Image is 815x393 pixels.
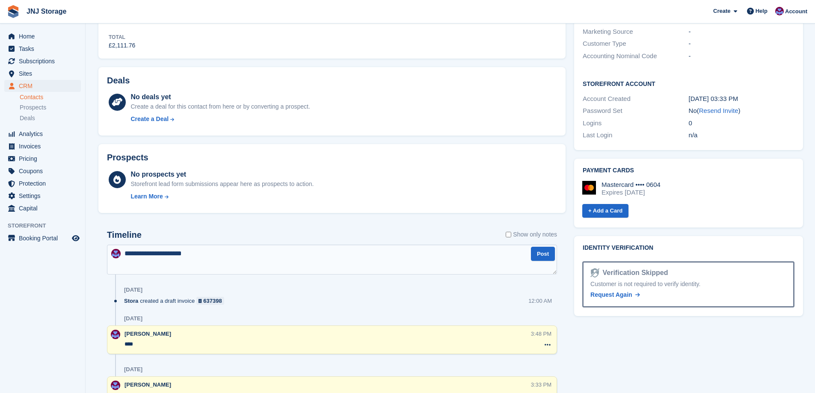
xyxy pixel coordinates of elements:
div: Account Created [583,94,688,104]
div: Last Login [583,130,688,140]
div: - [689,27,794,37]
div: Customer Type [583,39,688,49]
span: Analytics [19,128,70,140]
div: 0 [689,118,794,128]
div: Create a deal for this contact from here or by converting a prospect. [130,102,310,111]
a: menu [4,153,81,165]
span: Coupons [19,165,70,177]
h2: Storefront Account [583,79,794,88]
span: ( ) [697,107,741,114]
a: menu [4,55,81,67]
div: Create a Deal [130,115,169,124]
div: Accounting Nominal Code [583,51,688,61]
div: Verification Skipped [599,268,668,278]
img: Identity Verification Ready [590,268,599,278]
span: Home [19,30,70,42]
div: Mastercard •••• 0604 [602,181,661,189]
span: Settings [19,190,70,202]
h2: Identity verification [583,245,794,251]
div: 637398 [203,297,222,305]
a: Preview store [71,233,81,243]
label: Show only notes [506,230,557,239]
a: menu [4,202,81,214]
span: Account [785,7,807,16]
span: CRM [19,80,70,92]
span: Request Again [590,291,632,298]
img: Jonathan Scrase [111,381,120,390]
div: - [689,51,794,61]
h2: Timeline [107,230,142,240]
span: Storefront [8,222,85,230]
a: Learn More [130,192,314,201]
a: Resend Invite [699,107,738,114]
a: menu [4,232,81,244]
span: Stora [124,297,138,305]
a: Create a Deal [130,115,310,124]
span: [PERSON_NAME] [124,331,171,337]
img: Jonathan Scrase [111,249,121,258]
div: Learn More [130,192,163,201]
span: Subscriptions [19,55,70,67]
div: No deals yet [130,92,310,102]
a: menu [4,68,81,80]
span: Capital [19,202,70,214]
a: + Add a Card [582,204,628,218]
span: Invoices [19,140,70,152]
span: Deals [20,114,35,122]
a: menu [4,177,81,189]
span: Booking Portal [19,232,70,244]
a: menu [4,165,81,177]
h2: Prospects [107,153,148,163]
a: menu [4,128,81,140]
img: Mastercard Logo [582,181,596,195]
a: menu [4,80,81,92]
div: 3:48 PM [531,330,551,338]
img: stora-icon-8386f47178a22dfd0bd8f6a31ec36ba5ce8667c1dd55bd0f319d3a0aa187defe.svg [7,5,20,18]
div: Marketing Source [583,27,688,37]
input: Show only notes [506,230,511,239]
a: Request Again [590,290,640,299]
div: [DATE] [124,366,142,373]
span: [PERSON_NAME] [124,381,171,388]
span: Pricing [19,153,70,165]
div: created a draft invoice [124,297,228,305]
div: £2,111.76 [109,41,135,50]
a: Prospects [20,103,81,112]
span: Sites [19,68,70,80]
div: Expires [DATE] [602,189,661,196]
span: Tasks [19,43,70,55]
button: Post [531,247,555,261]
div: [DATE] [124,287,142,293]
a: menu [4,30,81,42]
img: Jonathan Scrase [775,7,784,15]
div: 12:00 AM [528,297,552,305]
span: Create [713,7,730,15]
span: Help [756,7,768,15]
div: Customer is not required to verify identity. [590,280,786,289]
div: No [689,106,794,116]
div: Storefront lead form submissions appear here as prospects to action. [130,180,314,189]
div: - [689,39,794,49]
a: Contacts [20,93,81,101]
h2: Payment cards [583,167,794,174]
span: Protection [19,177,70,189]
div: n/a [689,130,794,140]
div: No prospects yet [130,169,314,180]
div: 3:33 PM [531,381,551,389]
div: Logins [583,118,688,128]
a: Deals [20,114,81,123]
img: Jonathan Scrase [111,330,120,339]
div: Total [109,33,135,41]
div: Password Set [583,106,688,116]
h2: Deals [107,76,130,86]
div: [DATE] [124,315,142,322]
a: menu [4,140,81,152]
a: 637398 [196,297,224,305]
a: menu [4,43,81,55]
span: Prospects [20,103,46,112]
div: [DATE] 03:33 PM [689,94,794,104]
a: menu [4,190,81,202]
a: JNJ Storage [23,4,70,18]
